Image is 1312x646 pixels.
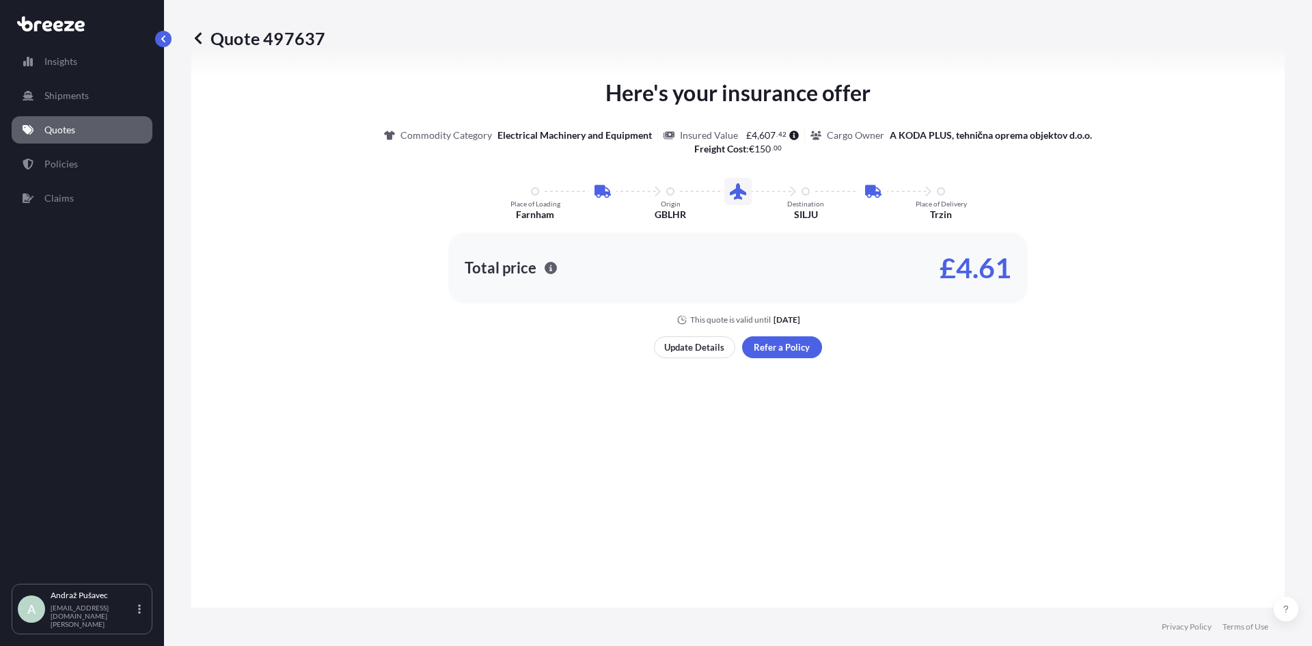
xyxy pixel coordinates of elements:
span: 4 [752,131,757,140]
p: £4.61 [940,257,1011,279]
a: Privacy Policy [1162,621,1212,632]
p: Origin [661,200,681,208]
p: GBLHR [655,208,686,221]
p: Quotes [44,123,75,137]
a: Insights [12,48,152,75]
p: Destination [787,200,824,208]
a: Policies [12,150,152,178]
button: Update Details [654,336,735,358]
span: € [749,144,754,154]
p: Total price [465,261,536,275]
p: [EMAIL_ADDRESS][DOMAIN_NAME][PERSON_NAME] [51,604,135,628]
p: A KODA PLUS, tehnična oprema objektov d.o.o. [890,129,1093,142]
p: Quote 497637 [191,27,325,49]
span: . [771,146,773,150]
span: 00 [774,146,782,150]
span: 150 [754,144,771,154]
span: 42 [778,132,787,137]
p: SILJU [794,208,818,221]
p: Insights [44,55,77,68]
p: Andraž Pušavec [51,590,135,601]
p: Electrical Machinery and Equipment [497,129,652,142]
p: This quote is valid until [690,314,771,325]
button: Refer a Policy [742,336,822,358]
p: Commodity Category [400,129,492,142]
a: Shipments [12,82,152,109]
span: 607 [759,131,776,140]
p: Place of Delivery [916,200,967,208]
p: Cargo Owner [827,129,884,142]
b: Freight Cost [694,143,746,154]
span: A [27,602,36,616]
p: Claims [44,191,74,205]
p: Trzin [930,208,952,221]
p: [DATE] [774,314,800,325]
span: £ [746,131,752,140]
p: Update Details [664,340,724,354]
span: , [757,131,759,140]
span: . [776,132,778,137]
p: Place of Loading [510,200,560,208]
p: Farnham [516,208,554,221]
a: Claims [12,185,152,212]
p: Policies [44,157,78,171]
p: Insured Value [680,129,738,142]
p: : [694,142,782,156]
p: Here's your insurance offer [605,77,871,109]
a: Quotes [12,116,152,144]
p: Refer a Policy [754,340,810,354]
p: Shipments [44,89,89,103]
a: Terms of Use [1222,621,1268,632]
